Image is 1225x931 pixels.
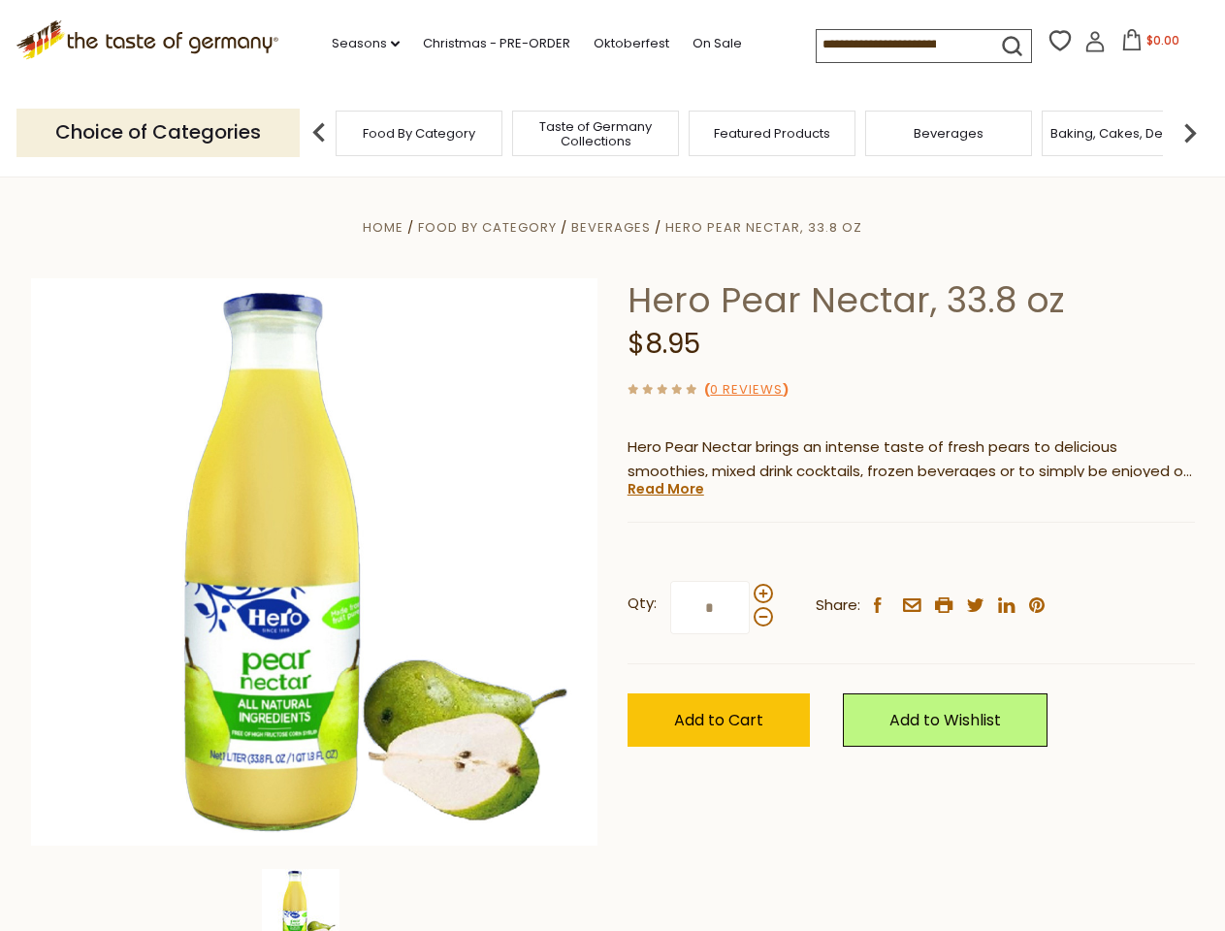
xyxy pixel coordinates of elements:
[363,126,475,141] a: Food By Category
[363,218,403,237] a: Home
[843,693,1048,747] a: Add to Wishlist
[300,113,338,152] img: previous arrow
[1050,126,1201,141] a: Baking, Cakes, Desserts
[418,218,557,237] a: Food By Category
[332,33,400,54] a: Seasons
[628,278,1195,322] h1: Hero Pear Nectar, 33.8 oz
[693,33,742,54] a: On Sale
[628,592,657,616] strong: Qty:
[1110,29,1192,58] button: $0.00
[914,126,983,141] a: Beverages
[628,479,704,498] a: Read More
[594,33,669,54] a: Oktoberfest
[628,693,810,747] button: Add to Cart
[518,119,673,148] a: Taste of Germany Collections
[816,594,860,618] span: Share:
[628,325,700,363] span: $8.95
[704,380,789,399] span: ( )
[670,581,750,634] input: Qty:
[1146,32,1179,48] span: $0.00
[1171,113,1209,152] img: next arrow
[665,218,862,237] a: Hero Pear Nectar, 33.8 oz
[674,709,763,731] span: Add to Cart
[423,33,570,54] a: Christmas - PRE-ORDER
[710,380,783,401] a: 0 Reviews
[31,278,598,846] img: Hero Pear Nectar, 33.8 oz
[571,218,651,237] a: Beverages
[714,126,830,141] a: Featured Products
[628,435,1195,484] p: Hero Pear Nectar brings an intense taste of fresh pears to delicious smoothies, mixed drink cockt...
[16,109,300,156] p: Choice of Categories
